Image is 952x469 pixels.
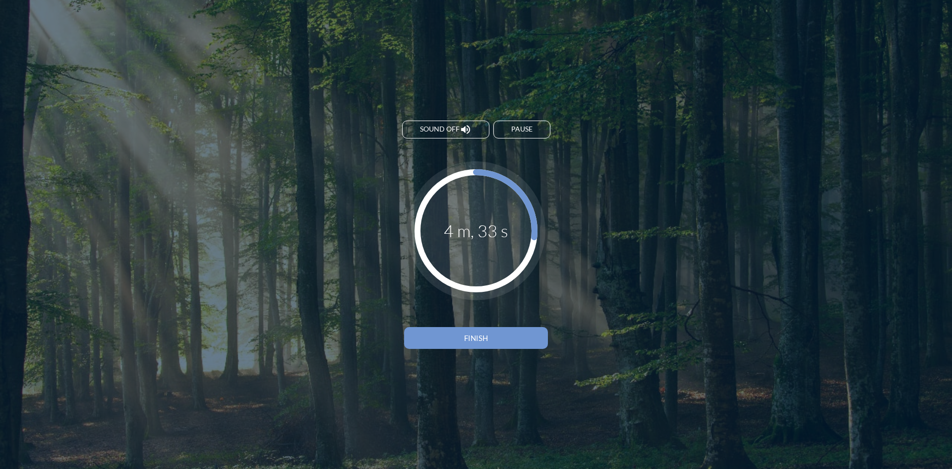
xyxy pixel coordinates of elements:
div: Pause [511,125,533,134]
button: Sound off [402,121,489,138]
button: Finish [404,327,548,349]
i: volume_up [460,124,472,135]
div: Finish [421,334,531,342]
div: 4 m, 33 s [444,220,508,241]
button: Pause [493,121,550,138]
span: Sound off [420,125,460,134]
